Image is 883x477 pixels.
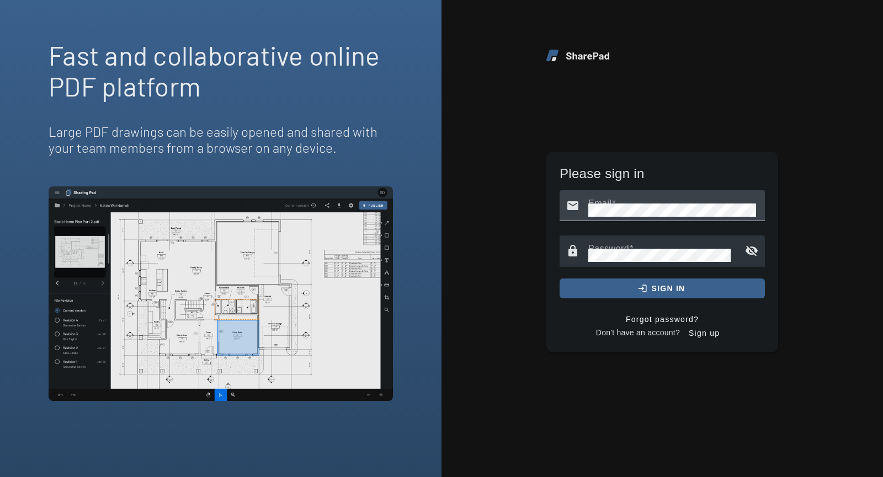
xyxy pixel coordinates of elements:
span: Please sign in [560,165,645,181]
button: Sign up [680,323,728,343]
div: Large PDF drawings can be easily opened and shared with your team members from a browser on any d... [49,124,393,156]
button: Forgot password? [560,309,765,329]
button: sign in [560,278,765,298]
span: Sign up [689,323,720,343]
span: sign in [652,284,685,293]
div: Fast and collaborative online PDF platform [49,40,393,101]
mat-icon: email_rounded [560,192,586,219]
img: Logo [546,50,609,61]
mat-icon: visibility_off [738,238,765,264]
mat-icon: lock [560,238,586,264]
span: Forgot password? [626,309,699,329]
mat-label: Email [588,199,612,208]
mat-label: Password [588,244,629,253]
span: Don't have an account? [596,327,680,338]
